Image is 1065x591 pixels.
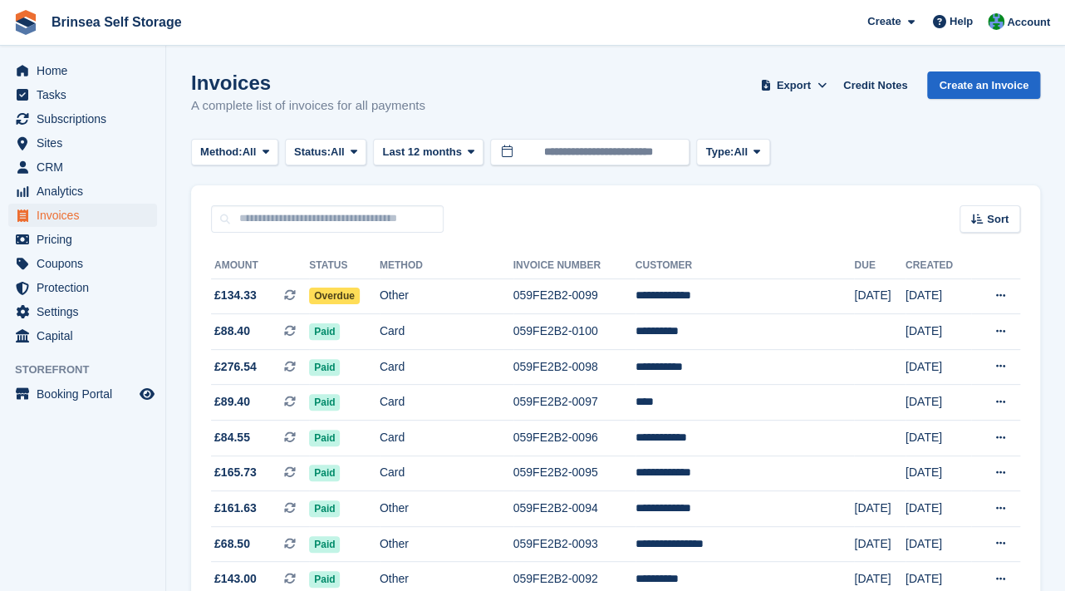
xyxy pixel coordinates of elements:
[37,83,136,106] span: Tasks
[214,358,257,376] span: £276.54
[214,535,250,553] span: £68.50
[285,139,366,166] button: Status: All
[8,83,157,106] a: menu
[8,252,157,275] a: menu
[513,253,636,279] th: Invoice Number
[214,500,257,517] span: £161.63
[854,253,905,279] th: Due
[13,10,38,35] img: stora-icon-8386f47178a22dfd0bd8f6a31ec36ba5ce8667c1dd55bd0f319d3a0aa187defe.svg
[37,180,136,203] span: Analytics
[37,131,136,155] span: Sites
[988,13,1004,30] img: Jeff Cherson
[380,491,513,527] td: Other
[837,71,914,99] a: Credit Notes
[309,359,340,376] span: Paid
[37,324,136,347] span: Capital
[200,144,243,160] span: Method:
[37,382,136,406] span: Booking Portal
[705,144,734,160] span: Type:
[513,456,636,491] td: 059FE2B2-0095
[380,421,513,456] td: Card
[214,287,257,304] span: £134.33
[854,278,905,314] td: [DATE]
[513,278,636,314] td: 059FE2B2-0099
[214,464,257,481] span: £165.73
[854,526,905,562] td: [DATE]
[191,139,278,166] button: Method: All
[854,491,905,527] td: [DATE]
[734,144,748,160] span: All
[927,71,1040,99] a: Create an Invoice
[8,155,157,179] a: menu
[211,253,309,279] th: Amount
[214,323,250,340] span: £88.40
[8,131,157,155] a: menu
[8,276,157,299] a: menu
[513,349,636,385] td: 059FE2B2-0098
[380,349,513,385] td: Card
[905,314,972,350] td: [DATE]
[309,571,340,588] span: Paid
[757,71,830,99] button: Export
[37,204,136,227] span: Invoices
[8,300,157,323] a: menu
[137,384,157,404] a: Preview store
[380,314,513,350] td: Card
[331,144,345,160] span: All
[8,324,157,347] a: menu
[380,385,513,421] td: Card
[513,421,636,456] td: 059FE2B2-0096
[8,180,157,203] a: menu
[191,96,425,116] p: A complete list of invoices for all payments
[636,253,855,279] th: Customer
[382,144,461,160] span: Last 12 months
[45,8,189,36] a: Brinsea Self Storage
[37,276,136,299] span: Protection
[373,139,483,166] button: Last 12 months
[380,526,513,562] td: Other
[37,228,136,251] span: Pricing
[37,59,136,82] span: Home
[8,204,157,227] a: menu
[15,362,165,378] span: Storefront
[777,77,811,94] span: Export
[905,278,972,314] td: [DATE]
[8,228,157,251] a: menu
[309,500,340,517] span: Paid
[987,211,1009,228] span: Sort
[1007,14,1050,31] span: Account
[513,385,636,421] td: 059FE2B2-0097
[191,71,425,94] h1: Invoices
[37,107,136,131] span: Subscriptions
[380,278,513,314] td: Other
[214,393,250,411] span: £89.40
[696,139,769,166] button: Type: All
[309,323,340,340] span: Paid
[294,144,331,160] span: Status:
[905,253,972,279] th: Created
[513,491,636,527] td: 059FE2B2-0094
[905,385,972,421] td: [DATE]
[37,155,136,179] span: CRM
[309,288,360,304] span: Overdue
[950,13,973,30] span: Help
[243,144,257,160] span: All
[37,300,136,323] span: Settings
[214,570,257,588] span: £143.00
[905,456,972,491] td: [DATE]
[309,465,340,481] span: Paid
[309,536,340,553] span: Paid
[513,314,636,350] td: 059FE2B2-0100
[905,526,972,562] td: [DATE]
[380,456,513,491] td: Card
[905,421,972,456] td: [DATE]
[513,526,636,562] td: 059FE2B2-0093
[867,13,901,30] span: Create
[905,491,972,527] td: [DATE]
[8,107,157,131] a: menu
[309,253,380,279] th: Status
[905,349,972,385] td: [DATE]
[309,430,340,446] span: Paid
[37,252,136,275] span: Coupons
[380,253,513,279] th: Method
